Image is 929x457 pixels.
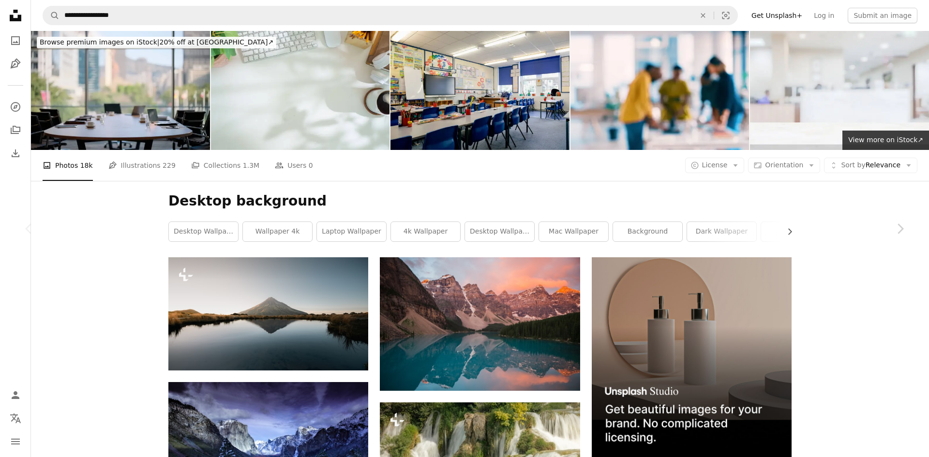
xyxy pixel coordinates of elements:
a: Illustrations [6,54,25,74]
a: Collections 1.3M [191,150,259,181]
button: Visual search [714,6,737,25]
img: Top view white office desk with keyboard, coffee cup, headphone and stationery. [211,31,390,150]
button: Clear [692,6,714,25]
a: Log in [808,8,840,23]
a: Collections [6,120,25,140]
span: 20% off at [GEOGRAPHIC_DATA] ↗ [40,38,273,46]
span: Orientation [765,161,803,169]
a: a lake with a mountain in the background [168,310,368,318]
button: Search Unsplash [43,6,60,25]
button: Menu [6,432,25,451]
a: background [613,222,682,241]
img: Chairs, table and technology in empty boardroom of corporate office for meeting with window view.... [31,31,210,150]
span: 229 [163,160,176,171]
span: 0 [309,160,313,171]
span: 1.3M [243,160,259,171]
button: Sort byRelevance [824,158,917,173]
img: Blur, meeting and employees for discussion in office, working and job for creative career. People... [570,31,749,150]
span: View more on iStock ↗ [848,136,923,144]
img: file-1715714113747-b8b0561c490eimage [592,257,792,457]
a: Download History [6,144,25,163]
a: wallpaper 4k [243,222,312,241]
a: desktop wallpaper [169,222,238,241]
h1: Desktop background [168,192,792,210]
button: License [685,158,745,173]
button: scroll list to the right [781,222,792,241]
a: dark wallpaper [687,222,756,241]
img: Marble table top with blur hospital clinic medical interior background [750,31,929,150]
img: a lake with a mountain in the background [168,257,368,370]
a: View more on iStock↗ [842,131,929,150]
form: Find visuals sitewide [43,6,738,25]
a: mountain reflection on body of water [380,320,580,328]
span: Relevance [841,161,900,170]
a: Get Unsplash+ [746,8,808,23]
a: Browse premium images on iStock|20% off at [GEOGRAPHIC_DATA]↗ [31,31,282,54]
a: mac wallpaper [539,222,608,241]
a: Next [871,182,929,275]
button: Orientation [748,158,820,173]
a: desktop [761,222,830,241]
span: Browse premium images on iStock | [40,38,159,46]
a: 4k wallpaper [391,222,460,241]
span: Sort by [841,161,865,169]
a: photo of mountains and trees [168,444,368,453]
a: Users 0 [275,150,313,181]
button: Language [6,409,25,428]
a: Illustrations 229 [108,150,176,181]
a: Photos [6,31,25,50]
a: Explore [6,97,25,117]
img: mountain reflection on body of water [380,257,580,390]
span: License [702,161,728,169]
img: Empty Classroom [390,31,569,150]
button: Submit an image [848,8,917,23]
a: Log in / Sign up [6,385,25,405]
a: laptop wallpaper [317,222,386,241]
a: desktop wallpapers [465,222,534,241]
